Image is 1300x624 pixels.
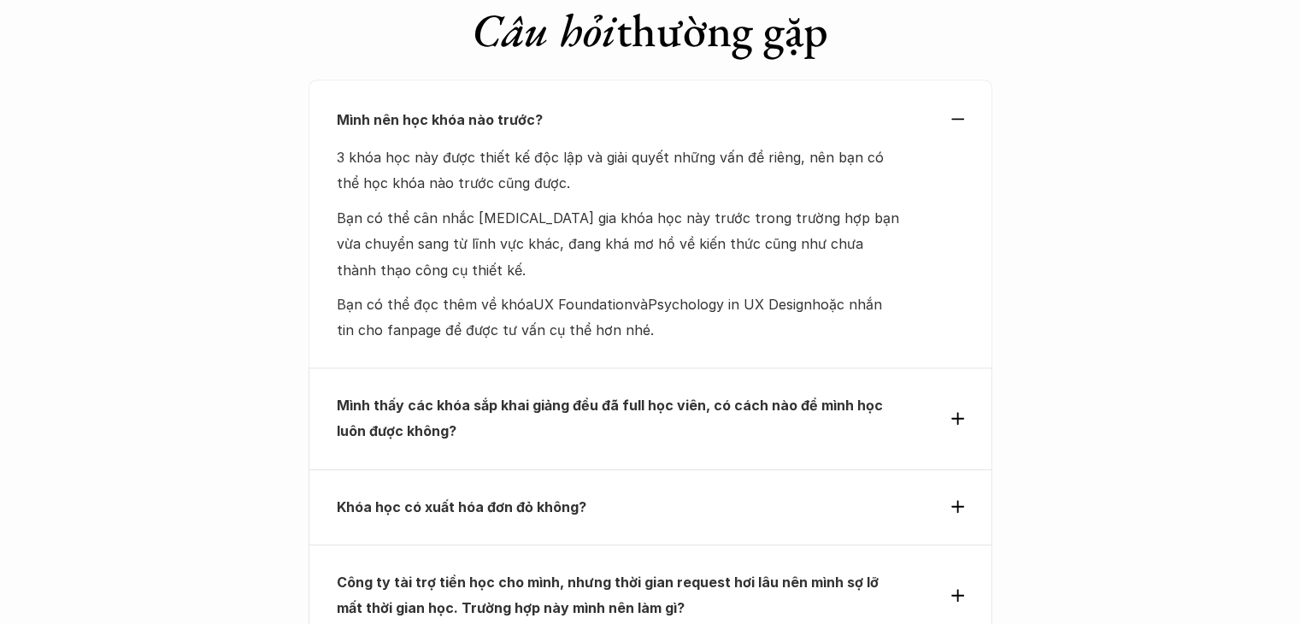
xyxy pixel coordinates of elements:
a: Psychology in UX Design [648,296,812,313]
p: Bạn có thể đọc thêm về khóa và hoặc nhắn tin cho fanpage để được tư vấn cụ thể hơn nhé. [337,291,902,344]
a: UX Foundation [533,296,632,313]
h1: thường gặp [309,3,992,58]
strong: Mình thấy các khóa sắp khai giảng đều đã full học viên, có cách nào để mình học luôn được không? [337,397,886,439]
strong: Khóa học có xuất hóa đơn đỏ không? [337,498,586,515]
p: 3 khóa học này được thiết kế độc lập và giải quyết những vấn đề riêng, nên bạn có thể học khóa nà... [337,144,902,197]
strong: Mình nên học khóa nào trước? [337,111,543,128]
strong: Công ty tài trợ tiền học cho mình, nhưng thời gian request hơi lâu nên mình sợ lỡ mất thời gian h... [337,574,882,616]
p: Bạn có thể cân nhắc [MEDICAL_DATA] gia khóa học này trước trong trường hợp bạn vừa chuyển sang từ... [337,205,902,283]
